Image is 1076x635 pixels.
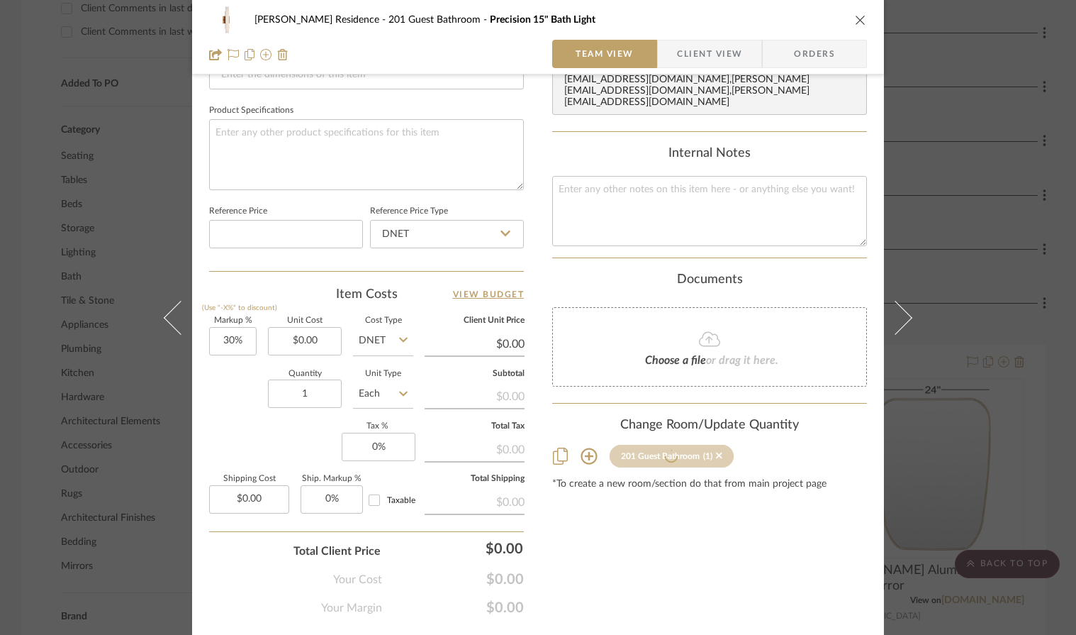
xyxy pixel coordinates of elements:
span: or drag it here. [706,355,778,366]
span: Taxable [387,496,415,504]
label: Total Tax [425,423,525,430]
label: Shipping Cost [209,475,289,482]
span: Team View [576,40,634,68]
label: Markup % [209,317,257,324]
div: $0.00 [388,534,529,563]
label: Product Specifications [209,107,293,114]
label: Quantity [268,370,342,377]
span: Your Margin [321,600,382,617]
span: 201 Guest Bathroom [388,15,490,25]
span: Total Client Price [293,543,381,560]
div: $0.00 [425,488,525,514]
div: Internal Notes [552,146,867,162]
span: Choose a file [645,355,706,366]
label: Reference Price Type [370,208,448,215]
label: Unit Cost [268,317,342,324]
span: Orders [778,40,851,68]
span: $0.00 [382,600,524,617]
label: Subtotal [425,370,525,377]
label: Tax % [342,423,413,430]
span: Client View [677,40,742,68]
div: Item Costs [209,286,524,303]
label: Unit Type [353,370,413,377]
div: Documents [552,272,867,288]
img: Remove from project [277,49,288,60]
img: 5a1fec5c-df91-4fe7-b64a-768ed6fdfd41_48x40.jpg [209,6,243,34]
div: $0.00 [425,436,525,461]
label: Total Shipping [425,475,525,482]
div: $0.00 [425,382,525,408]
div: *To create a new room/section do that from main project page [552,479,867,490]
label: Client Unit Price [425,317,525,324]
label: Reference Price [209,208,267,215]
span: Your Cost [333,571,382,588]
label: Ship. Markup % [301,475,363,482]
label: Cost Type [353,317,413,324]
a: View Budget [453,286,525,303]
input: Enter the dimensions of this item [209,61,524,89]
span: [PERSON_NAME] Residence [254,15,388,25]
div: Change Room/Update Quantity [552,418,867,434]
span: $0.00 [382,571,524,588]
div: [EMAIL_ADDRESS][DOMAIN_NAME] , [PERSON_NAME][EMAIL_ADDRESS][DOMAIN_NAME] , [PERSON_NAME][EMAIL_AD... [564,74,861,109]
span: Precision 15" Bath Light [490,15,595,25]
button: close [854,13,867,26]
